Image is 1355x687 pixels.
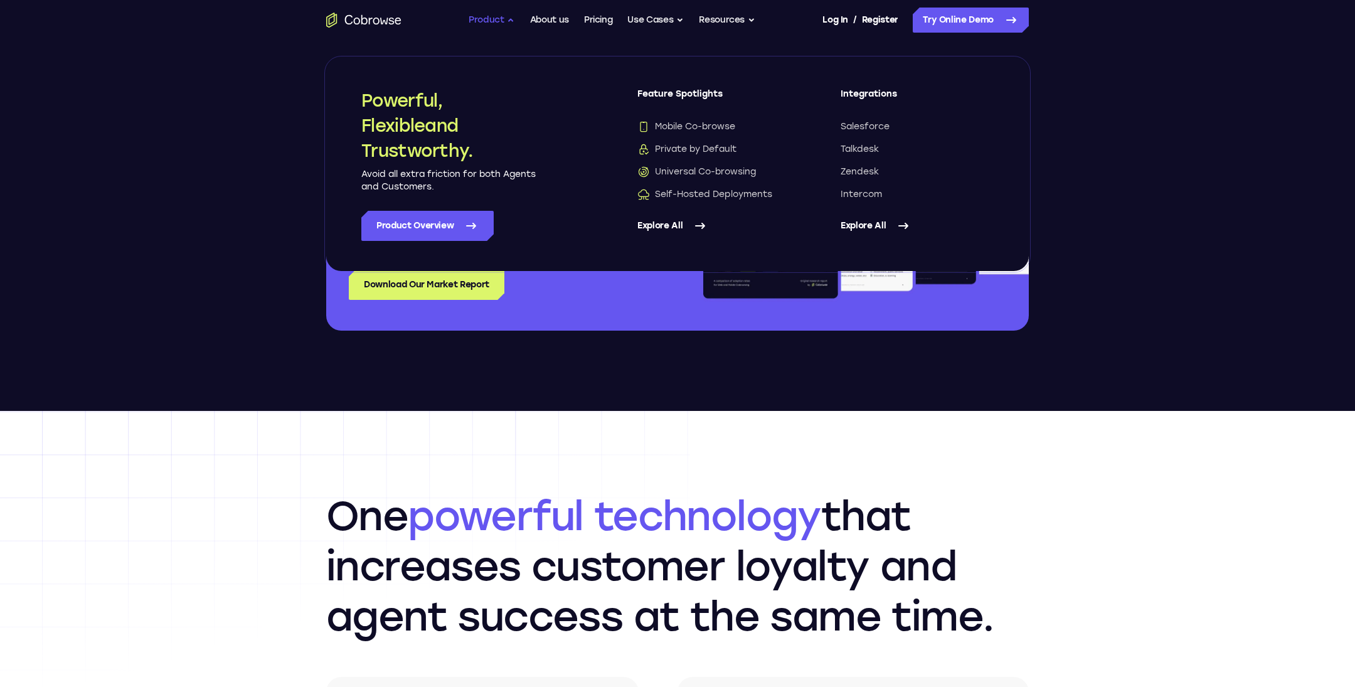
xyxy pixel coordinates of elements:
[699,8,755,33] button: Resources
[637,188,650,201] img: Self-Hosted Deployments
[469,8,515,33] button: Product
[841,120,890,133] span: Salesforce
[637,166,756,178] span: Universal Co-browsing
[326,13,401,28] a: Go to the home page
[349,270,504,300] a: Download Our Market Report
[853,13,857,28] span: /
[822,8,848,33] a: Log In
[361,88,537,163] h2: Powerful, Flexible and Trustworthy.
[841,166,879,178] span: Zendesk
[913,8,1029,33] a: Try Online Demo
[841,166,994,178] a: Zendesk
[361,211,494,241] a: Product Overview
[637,166,650,178] img: Universal Co-browsing
[637,120,790,133] a: Mobile Co-browseMobile Co-browse
[637,120,650,133] img: Mobile Co-browse
[408,492,821,540] span: powerful technology
[841,120,994,133] a: Salesforce
[637,88,790,110] span: Feature Spotlights
[637,188,790,201] a: Self-Hosted DeploymentsSelf-Hosted Deployments
[841,143,879,156] span: Talkdesk
[841,211,994,241] a: Explore All
[841,143,994,156] a: Talkdesk
[637,143,736,156] span: Private by Default
[637,188,772,201] span: Self-Hosted Deployments
[841,88,994,110] span: Integrations
[584,8,613,33] a: Pricing
[326,491,1029,642] h2: One that increases customer loyalty and agent success at the same time.
[361,168,537,193] p: Avoid all extra friction for both Agents and Customers.
[627,8,684,33] button: Use Cases
[841,188,994,201] a: Intercom
[841,188,882,201] span: Intercom
[637,143,650,156] img: Private by Default
[637,143,790,156] a: Private by DefaultPrivate by Default
[637,120,735,133] span: Mobile Co-browse
[530,8,569,33] a: About us
[862,8,898,33] a: Register
[637,211,790,241] a: Explore All
[637,166,790,178] a: Universal Co-browsingUniversal Co-browsing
